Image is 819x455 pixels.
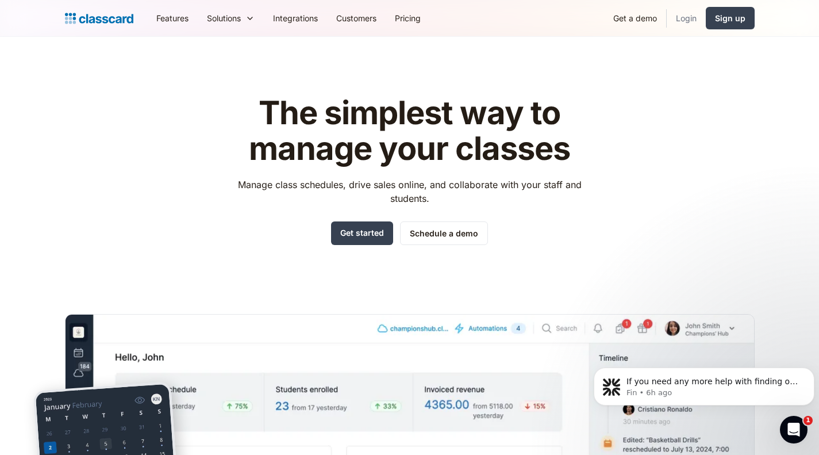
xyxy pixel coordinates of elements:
span: If you need any more help with finding or customizing your invoice template, I'm here to assist! ... [37,33,209,89]
p: Manage class schedules, drive sales online, and collaborate with your staff and students. [227,178,592,205]
a: home [65,10,133,26]
h1: The simplest way to manage your classes [227,95,592,166]
a: Features [147,5,198,31]
div: Sign up [715,12,745,24]
a: Get started [331,221,393,245]
iframe: Intercom live chat [780,416,808,443]
a: Schedule a demo [400,221,488,245]
a: Integrations [264,5,327,31]
p: Message from Fin, sent 6h ago [37,44,211,55]
span: 1 [803,416,813,425]
a: Get a demo [604,5,666,31]
div: Solutions [198,5,264,31]
a: Pricing [386,5,430,31]
iframe: Intercom notifications message [589,343,819,424]
a: Customers [327,5,386,31]
a: Login [667,5,706,31]
a: Sign up [706,7,755,29]
div: Solutions [207,12,241,24]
